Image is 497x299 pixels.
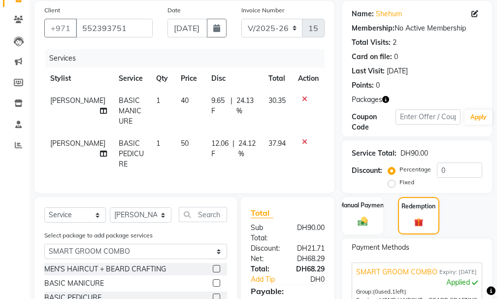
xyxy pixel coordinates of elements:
[352,9,374,19] div: Name:
[44,278,104,289] div: BASIC MANICURE
[352,166,382,176] div: Discount:
[399,165,431,174] label: Percentage
[44,264,166,274] div: MEN'S HAIRCUT + BEARD CRAFTING
[243,274,295,285] a: Add Tip
[352,112,395,133] div: Coupon Code
[44,19,77,37] button: +971
[352,66,385,76] div: Last Visit:
[238,138,256,159] span: 24.12 %
[288,254,332,264] div: DH68.29
[263,67,293,90] th: Total
[288,223,332,243] div: DH90.00
[156,139,160,148] span: 1
[356,277,478,288] div: Applied
[288,243,332,254] div: DH21.71
[119,96,141,126] span: BASIC MANICURE
[352,95,382,105] span: Packages
[439,268,477,276] span: Expiry: [DATE]
[356,288,373,295] span: Group:
[373,288,378,295] span: (0
[376,80,380,91] div: 0
[268,96,286,105] span: 30.35
[393,37,397,48] div: 2
[150,67,175,90] th: Qty
[181,96,189,105] span: 40
[119,139,144,168] span: BASIC PEDICURE
[211,96,227,116] span: 9.65 F
[50,139,105,148] span: [PERSON_NAME]
[232,138,234,159] span: |
[295,274,332,285] div: DH0
[243,254,288,264] div: Net:
[373,288,406,295] span: used, left)
[44,231,153,240] label: Select package to add package services
[44,6,60,15] label: Client
[236,96,256,116] span: 24.13 %
[355,216,371,227] img: _cash.svg
[352,37,391,48] div: Total Visits:
[387,66,408,76] div: [DATE]
[76,19,153,37] input: Search by Name/Mobile/Email/Code
[352,23,482,33] div: No Active Membership
[243,243,288,254] div: Discount:
[175,67,206,90] th: Price
[288,264,332,274] div: DH68.29
[156,96,160,105] span: 1
[400,148,428,159] div: DH90.00
[113,67,150,90] th: Service
[243,223,288,243] div: Sub Total:
[179,207,227,222] input: Search or Scan
[243,264,288,274] div: Total:
[352,148,397,159] div: Service Total:
[376,9,402,19] a: Shehum
[401,202,435,211] label: Redemption
[205,67,262,90] th: Disc
[352,80,374,91] div: Points:
[45,49,332,67] div: Services
[167,6,181,15] label: Date
[352,23,395,33] div: Membership:
[394,52,398,62] div: 0
[211,138,229,159] span: 12.06 F
[231,96,232,116] span: |
[399,178,414,187] label: Fixed
[352,242,409,253] span: Payment Methods
[352,52,392,62] div: Card on file:
[292,67,325,90] th: Action
[339,201,386,210] label: Manual Payment
[392,288,396,295] span: 1
[50,96,105,105] span: [PERSON_NAME]
[44,67,113,90] th: Stylist
[268,139,286,148] span: 37.94
[411,217,426,228] img: _gift.svg
[181,139,189,148] span: 50
[243,285,332,297] div: Payable:
[356,267,437,277] span: SMART GROOM COMBO
[464,110,493,125] button: Apply
[251,208,273,218] span: Total
[241,6,284,15] label: Invoice Number
[396,109,461,125] input: Enter Offer / Coupon Code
